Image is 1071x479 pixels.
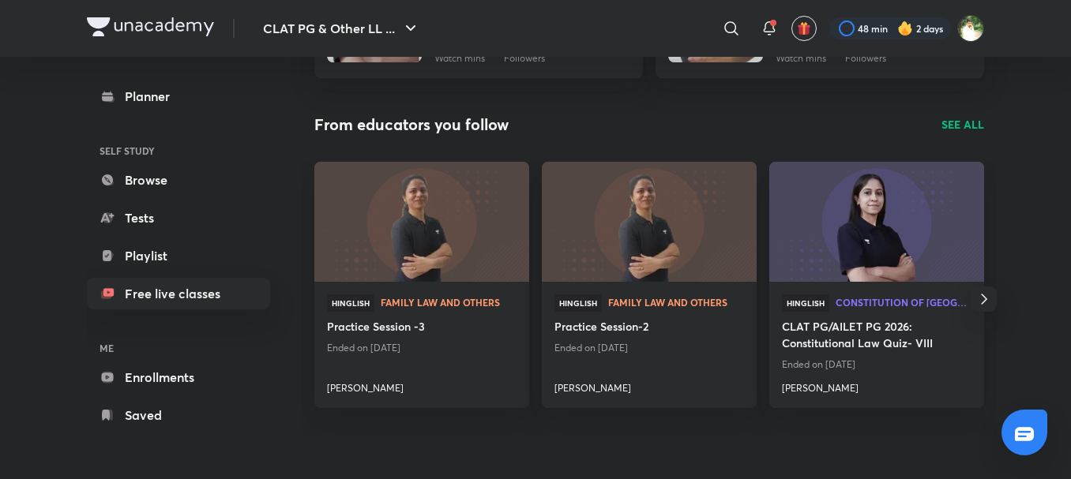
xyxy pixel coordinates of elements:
p: Ended on [DATE] [327,338,517,358]
img: streak [897,21,913,36]
span: Hinglish [782,294,829,312]
span: Family Law and others [381,298,517,307]
a: Practice Session -3 [327,318,517,338]
p: Ended on [DATE] [782,354,971,375]
a: Browse [87,164,270,196]
a: Constitution of [GEOGRAPHIC_DATA] [836,298,971,309]
span: Family Law and others [608,298,744,307]
h6: ME [87,335,270,361]
a: Enrollments [87,361,270,393]
img: new-thumbnail [539,160,758,283]
button: avatar [791,16,817,41]
p: Followers [504,51,545,65]
a: Family Law and others [381,298,517,309]
a: [PERSON_NAME] [554,375,744,395]
a: Family Law and others [608,298,744,309]
a: [PERSON_NAME] [327,375,517,395]
span: Constitution of [GEOGRAPHIC_DATA] [836,298,971,307]
a: Practice Session-2 [554,318,744,338]
a: Saved [87,399,270,431]
img: avatar [797,21,811,36]
p: Watch mins [434,51,485,65]
a: [PERSON_NAME] [782,375,971,395]
p: Ended on [DATE] [554,338,744,358]
a: Free live classes [87,278,270,309]
img: Company Logo [87,17,214,36]
a: new-thumbnail [769,162,984,282]
a: SEE ALL [941,116,984,133]
a: Planner [87,80,270,112]
img: new-thumbnail [767,160,986,283]
a: new-thumbnail [314,162,529,282]
a: CLAT PG/AILET PG 2026: Constitutional Law Quiz- VIII [782,318,971,354]
p: Watch mins [776,51,826,65]
a: Playlist [87,240,270,271]
img: Harshal Jadhao [957,15,984,42]
a: Tests [87,202,270,234]
span: Hinglish [327,294,374,312]
button: CLAT PG & Other LL ... [254,13,430,44]
a: Company Logo [87,17,214,40]
span: Hinglish [554,294,602,312]
p: Followers [845,51,886,65]
a: new-thumbnail [542,162,757,282]
h2: From educators you follow [314,113,509,137]
img: new-thumbnail [312,160,531,283]
h6: SELF STUDY [87,137,270,164]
